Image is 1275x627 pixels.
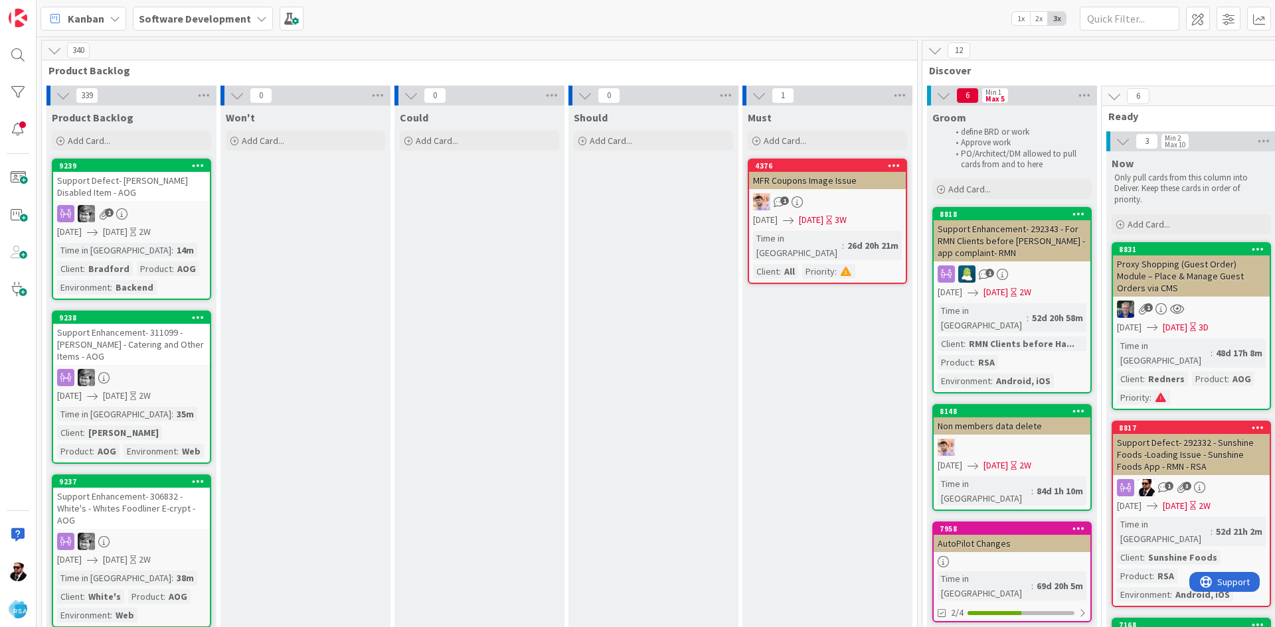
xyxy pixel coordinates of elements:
[177,444,179,458] span: :
[53,488,210,529] div: Support Enhancement- 306832 - White's - Whites Foodliner E-crypt - AOG
[103,389,127,403] span: [DATE]
[934,405,1090,417] div: 8148
[938,458,962,472] span: [DATE]
[985,96,1005,102] div: Max 5
[163,589,165,604] span: :
[57,571,171,585] div: Time in [GEOGRAPHIC_DATA]
[172,261,174,276] span: :
[1019,458,1031,472] div: 2W
[1031,484,1033,498] span: :
[139,389,151,403] div: 2W
[52,159,211,300] a: 9239Support Defect- [PERSON_NAME] Disabled Item - AOGKS[DATE][DATE]2WTime in [GEOGRAPHIC_DATA]:14...
[1172,587,1233,602] div: Android, iOS
[1170,587,1172,602] span: :
[932,522,1092,622] a: 7958AutoPilot ChangesTime in [GEOGRAPHIC_DATA]:69d 20h 5m2/4
[1117,301,1134,318] img: RT
[53,312,210,324] div: 9238
[139,12,251,25] b: Software Development
[53,369,210,386] div: KS
[1138,479,1155,496] img: AC
[749,172,906,189] div: MFR Coupons Image Issue
[1048,12,1066,25] span: 3x
[991,374,993,388] span: :
[173,407,197,421] div: 35m
[940,210,1090,219] div: 8818
[59,313,210,322] div: 9238
[934,535,1090,552] div: AutoPilot Changes
[1143,550,1145,565] span: :
[948,149,1090,171] li: PO/Architect/DM allowed to pull cards from and to here
[400,111,428,124] span: Could
[1114,173,1268,205] p: Only pull cards from this column into Deliver. Keep these cards in order of priority.
[83,425,85,440] span: :
[57,444,92,458] div: Product
[779,264,781,279] span: :
[749,193,906,210] div: RS
[139,225,151,239] div: 2W
[753,193,770,210] img: RS
[835,213,847,227] div: 3W
[53,160,210,172] div: 9239
[124,444,177,458] div: Environment
[934,220,1090,261] div: Support Enhancement- 292343 - For RMN Clients before [PERSON_NAME] - app complaint- RMN
[1192,372,1227,386] div: Product
[53,160,210,201] div: 9239Support Defect- [PERSON_NAME] Disabled Item - AOG
[598,88,620,104] span: 0
[1117,517,1211,546] div: Time in [GEOGRAPHIC_DATA]
[1128,218,1170,230] span: Add Card...
[57,225,82,239] span: [DATE]
[85,425,162,440] div: [PERSON_NAME]
[110,608,112,622] span: :
[1199,320,1209,334] div: 3D
[1211,524,1213,539] span: :
[1119,245,1270,254] div: 8831
[940,407,1090,416] div: 8148
[1117,499,1142,513] span: [DATE]
[1119,423,1270,433] div: 8817
[929,64,1270,77] span: Discover
[973,355,975,370] span: :
[9,563,27,581] img: AC
[934,417,1090,435] div: Non members data delete
[78,369,95,386] img: KS
[1136,133,1158,149] span: 3
[83,589,85,604] span: :
[59,161,210,171] div: 9239
[764,135,806,147] span: Add Card...
[966,336,1078,351] div: RMN Clients before Ha...
[1033,579,1086,593] div: 69d 20h 5m
[1117,320,1142,334] span: [DATE]
[57,425,83,440] div: Client
[1144,303,1153,312] span: 1
[1229,372,1254,386] div: AOG
[844,238,902,253] div: 26d 20h 21m
[57,553,82,567] span: [DATE]
[1033,484,1086,498] div: 84d 1h 10m
[1163,499,1187,513] span: [DATE]
[1117,587,1170,602] div: Environment
[424,88,446,104] span: 0
[1019,285,1031,299] div: 2W
[772,88,794,104] span: 1
[753,231,842,260] div: Time in [GEOGRAPHIC_DATA]
[78,205,95,222] img: KS
[1030,12,1048,25] span: 2x
[1113,244,1270,297] div: 8831Proxy Shopping (Guest Order) Module – Place & Manage Guest Orders via CMS
[1127,88,1149,104] span: 6
[934,439,1090,456] div: RS
[1213,524,1266,539] div: 52d 21h 2m
[1113,301,1270,318] div: RT
[85,261,133,276] div: Bradford
[179,444,204,458] div: Web
[749,160,906,189] div: 4376MFR Coupons Image Issue
[1113,422,1270,475] div: 8817Support Defect- 292332 - Sunshine Foods -Loading Issue - Sunshine Foods App - RMN - RSA
[753,213,778,227] span: [DATE]
[1183,482,1191,490] span: 3
[938,336,964,351] div: Client
[983,458,1008,472] span: [DATE]
[940,524,1090,533] div: 7958
[92,444,94,458] span: :
[1165,135,1181,141] div: Min 2
[53,476,210,488] div: 9237
[1154,569,1177,583] div: RSA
